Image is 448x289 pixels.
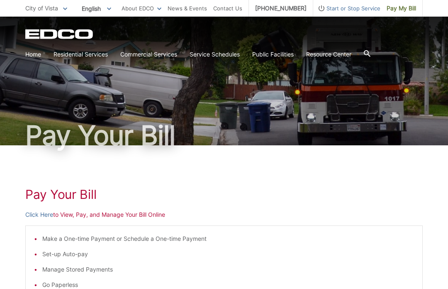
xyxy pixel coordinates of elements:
li: Manage Stored Payments [42,265,414,274]
a: News & Events [168,4,207,13]
span: Pay My Bill [387,4,416,13]
a: Public Facilities [252,50,294,59]
a: Contact Us [213,4,242,13]
a: Residential Services [54,50,108,59]
a: Resource Center [306,50,351,59]
p: to View, Pay, and Manage Your Bill Online [25,210,423,219]
a: Home [25,50,41,59]
a: Click Here [25,210,53,219]
li: Set-up Auto-pay [42,250,414,259]
a: EDCD logo. Return to the homepage. [25,29,94,39]
a: Service Schedules [190,50,240,59]
h1: Pay Your Bill [25,122,423,149]
span: City of Vista [25,5,58,12]
span: English [75,2,117,15]
li: Make a One-time Payment or Schedule a One-time Payment [42,234,414,243]
a: About EDCO [122,4,161,13]
a: Commercial Services [120,50,177,59]
h1: Pay Your Bill [25,187,423,202]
